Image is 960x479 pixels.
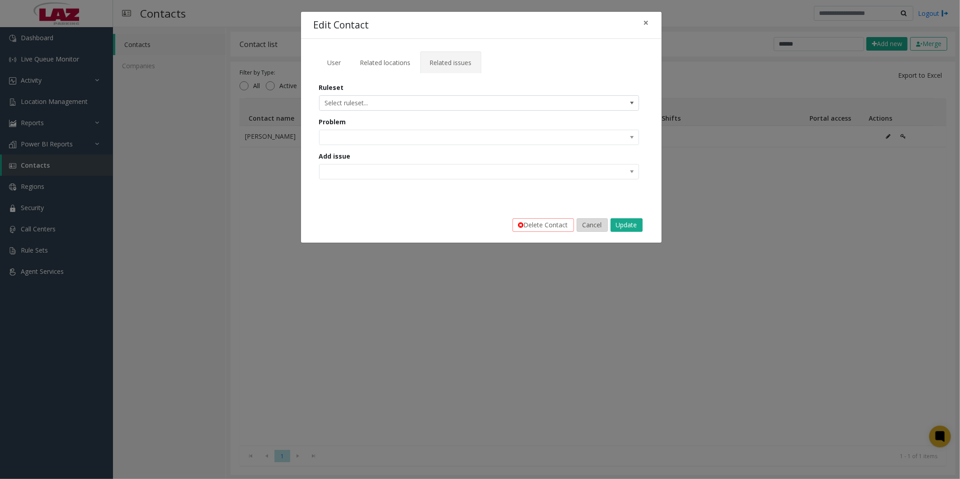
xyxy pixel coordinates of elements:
label: Add issue [319,151,351,161]
button: Update [611,218,643,232]
span: Select ruleset... [320,96,575,110]
span: User [328,58,341,67]
span: × [644,16,649,29]
button: Close [637,12,655,34]
button: Delete Contact [513,218,574,232]
span: Related locations [360,58,411,67]
h4: Edit Contact [314,18,369,33]
button: Cancel [577,218,608,232]
span: Related issues [430,58,472,67]
label: Problem [319,117,346,127]
ul: Tabs [318,52,645,67]
label: Ruleset [319,83,344,92]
